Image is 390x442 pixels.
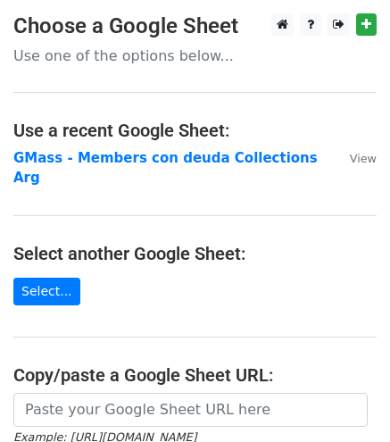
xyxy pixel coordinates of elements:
[13,243,377,264] h4: Select another Google Sheet:
[350,152,377,165] small: View
[13,393,368,427] input: Paste your Google Sheet URL here
[13,150,318,187] a: GMass - Members con deuda Collections Arg
[332,150,377,166] a: View
[13,278,80,305] a: Select...
[13,13,377,39] h3: Choose a Google Sheet
[13,364,377,386] h4: Copy/paste a Google Sheet URL:
[13,120,377,141] h4: Use a recent Google Sheet:
[13,46,377,65] p: Use one of the options below...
